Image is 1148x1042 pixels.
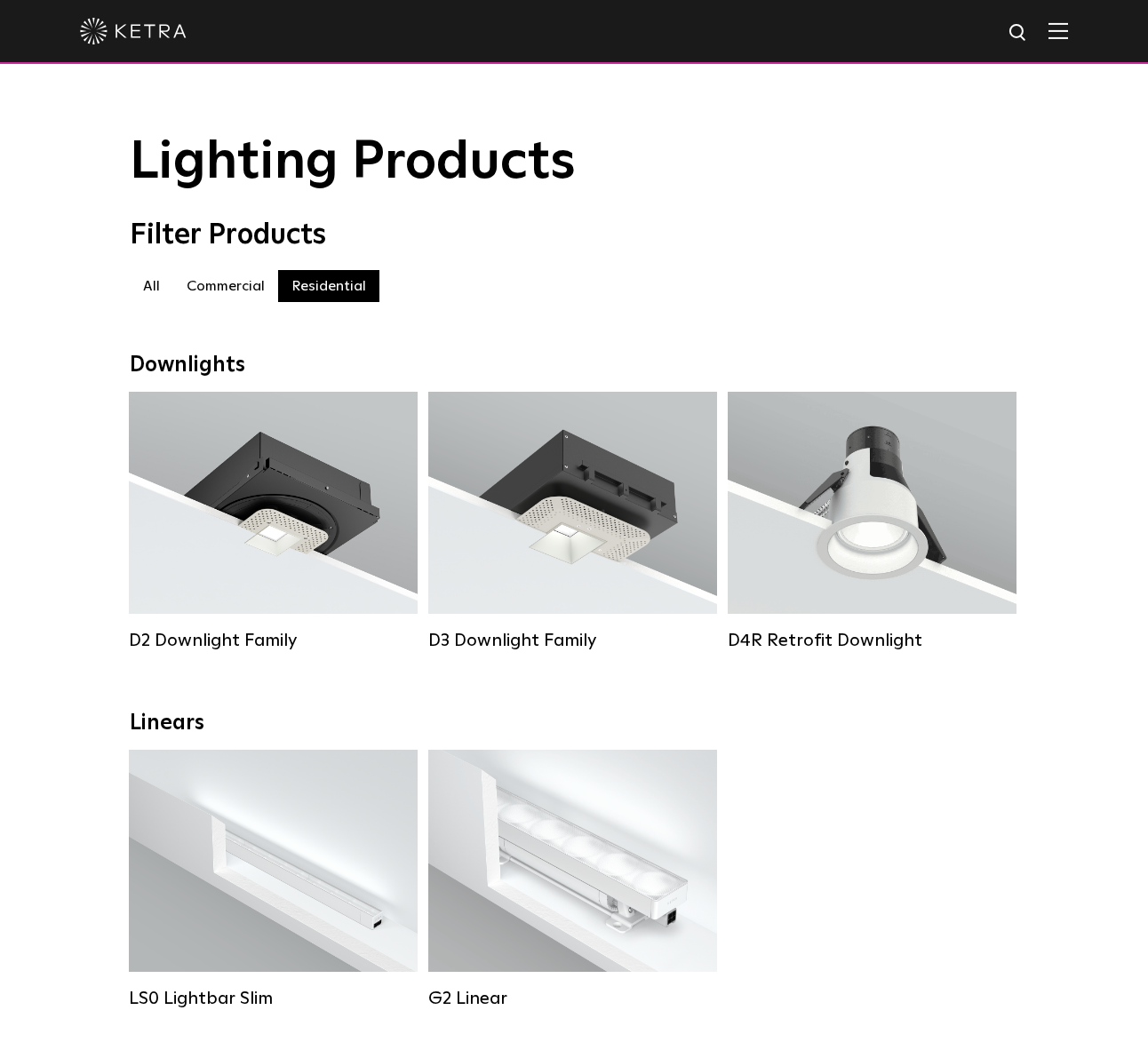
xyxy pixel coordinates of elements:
div: Downlights [130,353,1018,378]
a: D2 Downlight Family Lumen Output:1200Colors:White / Black / Gloss Black / Silver / Bronze / Silve... [129,392,418,651]
div: Linears [130,711,1018,736]
a: LS0 Lightbar Slim Lumen Output:200 / 350Colors:White / BlackControl:X96 Controller [129,750,418,1009]
label: Commercial [173,270,278,302]
span: Lighting Products [130,136,576,189]
div: D3 Downlight Family [428,630,717,651]
div: LS0 Lightbar Slim [129,988,418,1009]
img: search icon [1008,22,1030,44]
div: D2 Downlight Family [129,630,418,651]
a: G2 Linear Lumen Output:400 / 700 / 1000Colors:WhiteBeam Angles:Flood / [GEOGRAPHIC_DATA] / Narrow... [428,750,717,1009]
label: Residential [278,270,379,302]
img: ketra-logo-2019-white [80,18,187,44]
img: Hamburger%20Nav.svg [1048,22,1068,39]
div: D4R Retrofit Downlight [728,630,1016,651]
div: G2 Linear [428,988,717,1009]
div: Filter Products [130,219,1018,252]
label: All [130,270,173,302]
a: D4R Retrofit Downlight Lumen Output:800Colors:White / BlackBeam Angles:15° / 25° / 40° / 60°Watta... [728,392,1016,651]
a: D3 Downlight Family Lumen Output:700 / 900 / 1100Colors:White / Black / Silver / Bronze / Paintab... [428,392,717,651]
